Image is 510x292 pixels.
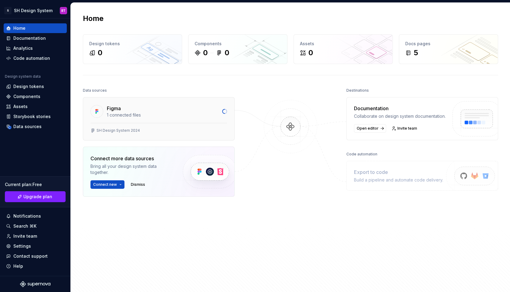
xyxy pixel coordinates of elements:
a: Assets0 [294,34,393,64]
div: Data sources [83,86,107,95]
button: SSH Design SystemBT [1,4,69,17]
span: Upgrade plan [23,194,52,200]
a: Home [4,23,67,33]
a: Design tokens0 [83,34,182,64]
a: Assets [4,102,67,111]
a: Upgrade plan [5,191,66,202]
a: Components00 [188,34,287,64]
button: Dismiss [128,180,148,189]
div: Connect more data sources [90,155,172,162]
div: Build a pipeline and automate code delivery. [354,177,443,183]
button: Search ⌘K [4,221,67,231]
div: Analytics [13,45,33,51]
div: SH Design System 2024 [97,128,140,133]
div: Search ⌘K [13,223,36,229]
a: Open editor [354,124,386,133]
div: BT [61,8,66,13]
div: Bring all your design system data together. [90,163,172,175]
div: Current plan : Free [5,182,66,188]
div: Design tokens [13,83,44,90]
svg: Supernova Logo [20,281,50,287]
button: Contact support [4,251,67,261]
a: Figma1 connected filesSH Design System 2024 [83,97,235,141]
div: Invite team [13,233,37,239]
a: Docs pages5 [399,34,498,64]
a: Code automation [4,53,67,63]
a: Design tokens [4,82,67,91]
div: Components [195,41,281,47]
div: Collaborate on design system documentation. [354,113,446,119]
div: Settings [13,243,31,249]
div: Assets [13,104,28,110]
div: Components [13,93,40,100]
a: Storybook stories [4,112,67,121]
span: Invite team [397,126,417,131]
div: Design system data [5,74,41,79]
div: 0 [203,48,208,58]
div: Data sources [13,124,42,130]
div: Contact support [13,253,48,259]
div: 0 [308,48,313,58]
div: Storybook stories [13,114,51,120]
div: Documentation [13,35,46,41]
div: Figma [107,105,121,112]
a: Settings [4,241,67,251]
a: Components [4,92,67,101]
div: 0 [98,48,102,58]
div: SH Design System [14,8,53,14]
div: 0 [225,48,229,58]
span: Connect new [93,182,117,187]
a: Invite team [4,231,67,241]
button: Notifications [4,211,67,221]
a: Invite team [390,124,420,133]
div: Home [13,25,25,31]
div: Notifications [13,213,41,219]
div: 5 [414,48,418,58]
div: Export to code [354,168,443,176]
a: Analytics [4,43,67,53]
div: Code automation [13,55,50,61]
div: Docs pages [405,41,492,47]
div: 1 connected files [107,112,219,118]
a: Data sources [4,122,67,131]
button: Connect new [90,180,124,189]
div: S [4,7,12,14]
div: Design tokens [89,41,176,47]
div: Assets [300,41,386,47]
a: Documentation [4,33,67,43]
span: Dismiss [131,182,145,187]
button: Help [4,261,67,271]
div: Help [13,263,23,269]
span: Open editor [357,126,379,131]
div: Destinations [346,86,369,95]
div: Documentation [354,105,446,112]
h2: Home [83,14,104,23]
div: Code automation [346,150,377,158]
